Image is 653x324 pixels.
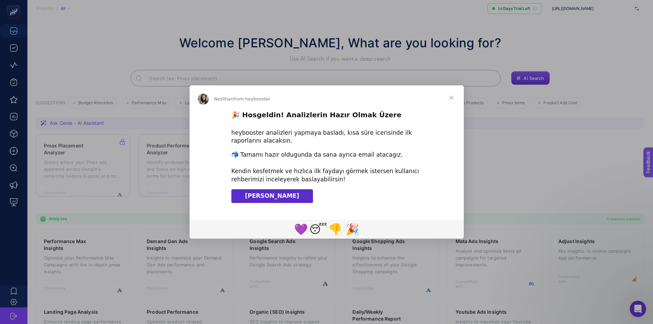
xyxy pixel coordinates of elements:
a: [PERSON_NAME] [231,189,313,203]
span: 👎 [328,223,342,236]
span: Feedback [4,2,26,8]
div: 📬 Tamamı hazır oldugunda da sana ayrıca email atacagız. ​ Kendin kesfetmek ve hızlıca ilk faydayı... [231,151,422,183]
span: Neslihan [214,96,233,101]
span: 😴 [310,223,327,236]
span: [PERSON_NAME] [245,192,299,199]
span: tada reaction [344,221,361,237]
img: Profile image for Neslihan [198,94,209,105]
span: sleeping reaction [310,221,327,237]
div: heybooster analizleri yapmaya basladı, kısa süre icerisinde ilk raporlarını alacaksın. [231,129,422,145]
span: purple heart reaction [292,221,310,237]
span: 1 reaction [327,221,344,237]
b: 🎉 Hosgeldin! Analizlerin Hazır Olmak Üzere [231,111,401,119]
span: 🎉 [346,223,359,236]
span: from heybooster [233,96,270,101]
span: 💜 [294,223,308,236]
span: Close [439,85,464,110]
